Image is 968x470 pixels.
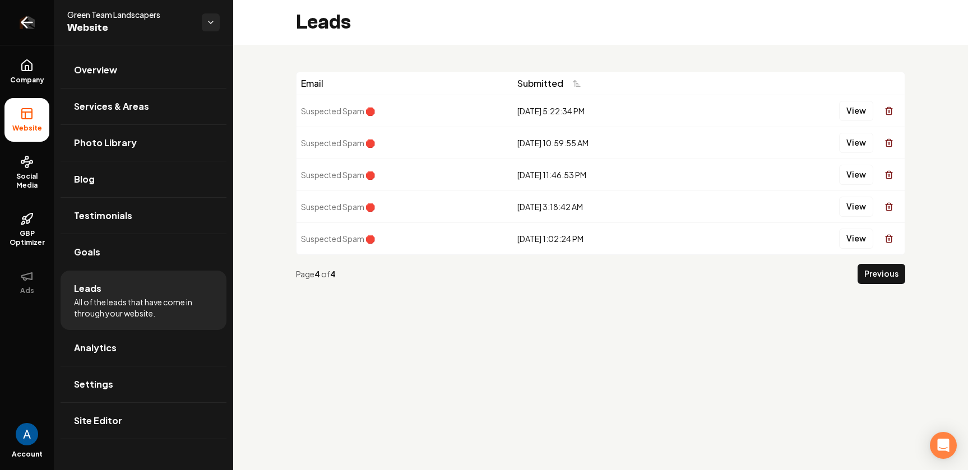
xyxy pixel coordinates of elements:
span: Page [296,269,314,279]
span: Overview [74,63,117,77]
button: View [839,165,873,185]
button: View [839,133,873,153]
a: Testimonials [61,198,226,234]
a: Company [4,50,49,94]
a: Photo Library [61,125,226,161]
a: Services & Areas [61,89,226,124]
span: Site Editor [74,414,122,427]
span: Website [67,20,193,36]
button: View [839,101,873,121]
span: GBP Optimizer [4,229,49,247]
span: Analytics [74,341,117,355]
button: Open user button [16,423,38,445]
div: [DATE] 5:22:34 PM [517,105,717,117]
span: Leads [74,282,101,295]
div: [DATE] 3:18:42 AM [517,201,717,212]
span: Suspected Spam 🛑 [301,138,375,148]
div: [DATE] 11:46:53 PM [517,169,717,180]
button: Ads [4,260,49,304]
strong: 4 [314,269,321,279]
h2: Leads [296,11,351,34]
span: Company [6,76,49,85]
span: Suspected Spam 🛑 [301,106,375,116]
button: View [839,229,873,249]
span: Suspected Spam 🛑 [301,202,375,212]
a: Analytics [61,330,226,366]
span: Suspected Spam 🛑 [301,170,375,180]
span: Submitted [517,77,563,90]
img: Andrew Magana [16,423,38,445]
button: View [839,197,873,217]
div: Open Intercom Messenger [930,432,957,459]
div: Email [301,77,508,90]
span: Suspected Spam 🛑 [301,234,375,244]
span: Website [8,124,47,133]
span: Services & Areas [74,100,149,113]
a: Goals [61,234,226,270]
span: of [321,269,330,279]
a: Overview [61,52,226,88]
a: Settings [61,366,226,402]
span: Photo Library [74,136,137,150]
span: Social Media [4,172,49,190]
span: Account [12,450,43,459]
a: GBP Optimizer [4,203,49,256]
span: Goals [74,245,100,259]
button: Previous [858,264,905,284]
a: Social Media [4,146,49,199]
strong: 4 [330,269,336,279]
span: Settings [74,378,113,391]
span: Blog [74,173,95,186]
span: Testimonials [74,209,132,222]
span: Green Team Landscapers [67,9,193,20]
button: Submitted [517,73,588,94]
span: All of the leads that have come in through your website. [74,296,213,319]
a: Blog [61,161,226,197]
span: Ads [16,286,39,295]
div: [DATE] 10:59:55 AM [517,137,717,148]
a: Site Editor [61,403,226,439]
div: [DATE] 1:02:24 PM [517,233,717,244]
